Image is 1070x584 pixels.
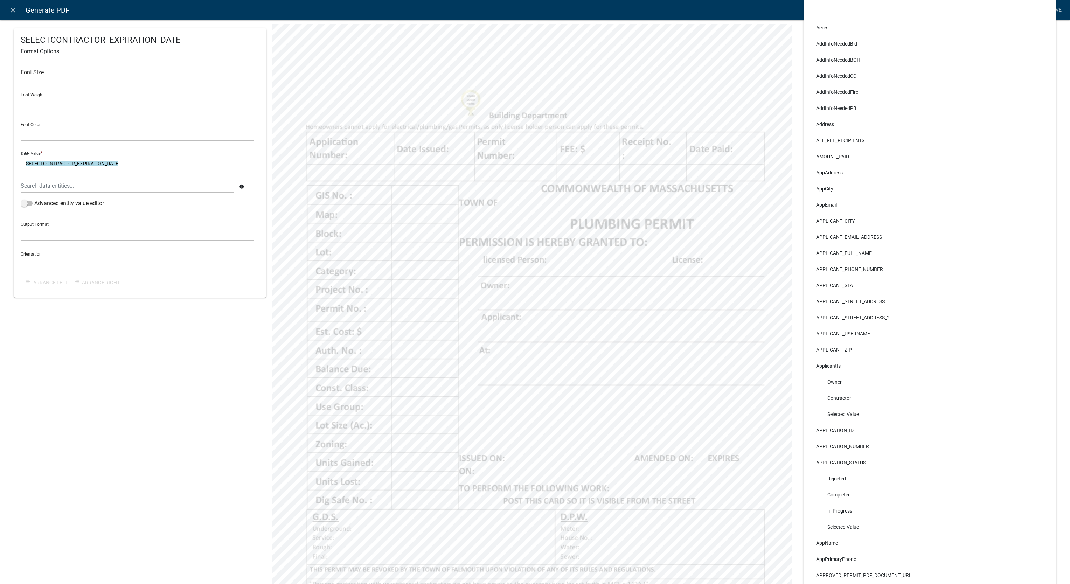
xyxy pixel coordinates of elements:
li: AppEmail [811,197,1049,213]
li: Address [811,116,1049,132]
li: Owner [811,374,1049,390]
li: AddInfoNeededBOH [811,52,1049,68]
span: Generate PDF [26,3,69,17]
li: ALL_FEE_RECIPIENTS [811,132,1049,148]
li: APPLICANT_PHONE_NUMBER [811,261,1049,277]
li: Contractor [811,390,1049,406]
h6: Format Options [21,48,259,55]
li: AddInfoNeededFire [811,84,1049,100]
li: APPLICANT_USERNAME [811,326,1049,342]
li: AppAddress [811,165,1049,181]
li: Selected Value [811,406,1049,422]
li: ApplicantIs [811,358,1049,374]
li: APPLICANT_STATE [811,277,1049,293]
h4: SELECTCONTRACTOR_EXPIRATION_DATE [21,35,259,45]
button: Arrange Left [21,276,69,289]
li: APPLICANT_STREET_ADDRESS [811,293,1049,310]
li: AddInfoNeededBld [811,36,1049,52]
li: AppCity [811,181,1049,197]
li: APPLICATION_NUMBER [811,438,1049,454]
li: AMOUNT_PAID [811,148,1049,165]
i: info [239,184,244,189]
li: In Progress [811,503,1049,519]
li: APPLICANT_ZIP [811,342,1049,358]
li: APPLICANT_EMAIL_ADDRESS [811,229,1049,245]
li: Rejected [811,471,1049,487]
li: APPLICANT_FULL_NAME [811,245,1049,261]
li: AppPrimaryPhone [811,551,1049,567]
li: APPLICATION_STATUS [811,454,1049,471]
li: AddInfoNeededCC [811,68,1049,84]
li: APPLICATION_ID [811,422,1049,438]
li: APPLICANT_STREET_ADDRESS_2 [811,310,1049,326]
li: AppName [811,535,1049,551]
li: Acres [811,20,1049,36]
label: Advanced entity value editor [21,199,104,208]
li: Selected Value [811,519,1049,535]
i: close [9,6,17,14]
input: Search data entities... [21,179,234,193]
button: Arrange Right [69,276,125,289]
li: AddInfoNeededPB [811,100,1049,116]
li: APPLICANT_CITY [811,213,1049,229]
p: Entity Value [21,151,41,156]
li: APPROVED_PERMIT_PDF_DOCUMENT_URL [811,567,1049,583]
li: Completed [811,487,1049,503]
